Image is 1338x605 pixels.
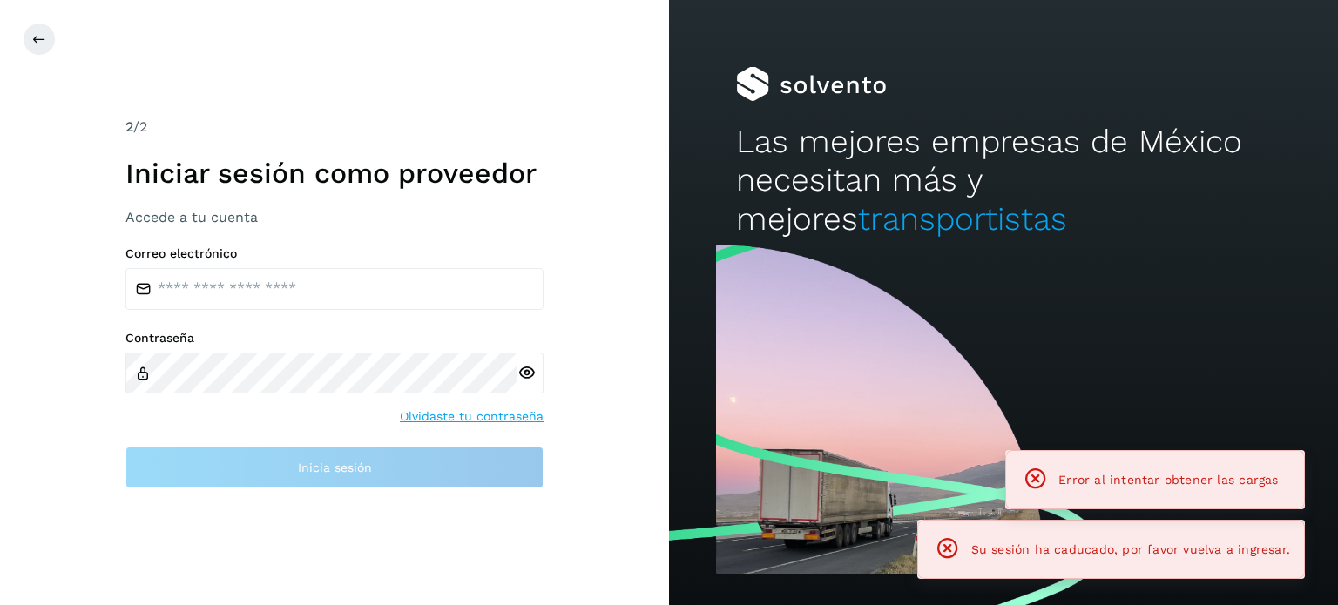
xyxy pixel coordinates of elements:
a: Olvidaste tu contraseña [400,407,544,426]
label: Correo electrónico [125,246,544,261]
span: transportistas [858,200,1067,238]
span: 2 [125,118,133,135]
button: Inicia sesión [125,447,544,488]
span: Error al intentar obtener las cargas [1058,473,1278,487]
span: Inicia sesión [298,461,372,474]
span: Su sesión ha caducado, por favor vuelva a ingresar. [971,542,1290,556]
h3: Accede a tu cuenta [125,209,544,225]
h1: Iniciar sesión como proveedor [125,157,544,190]
div: /2 [125,117,544,138]
label: Contraseña [125,331,544,346]
h2: Las mejores empresas de México necesitan más y mejores [736,123,1271,239]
